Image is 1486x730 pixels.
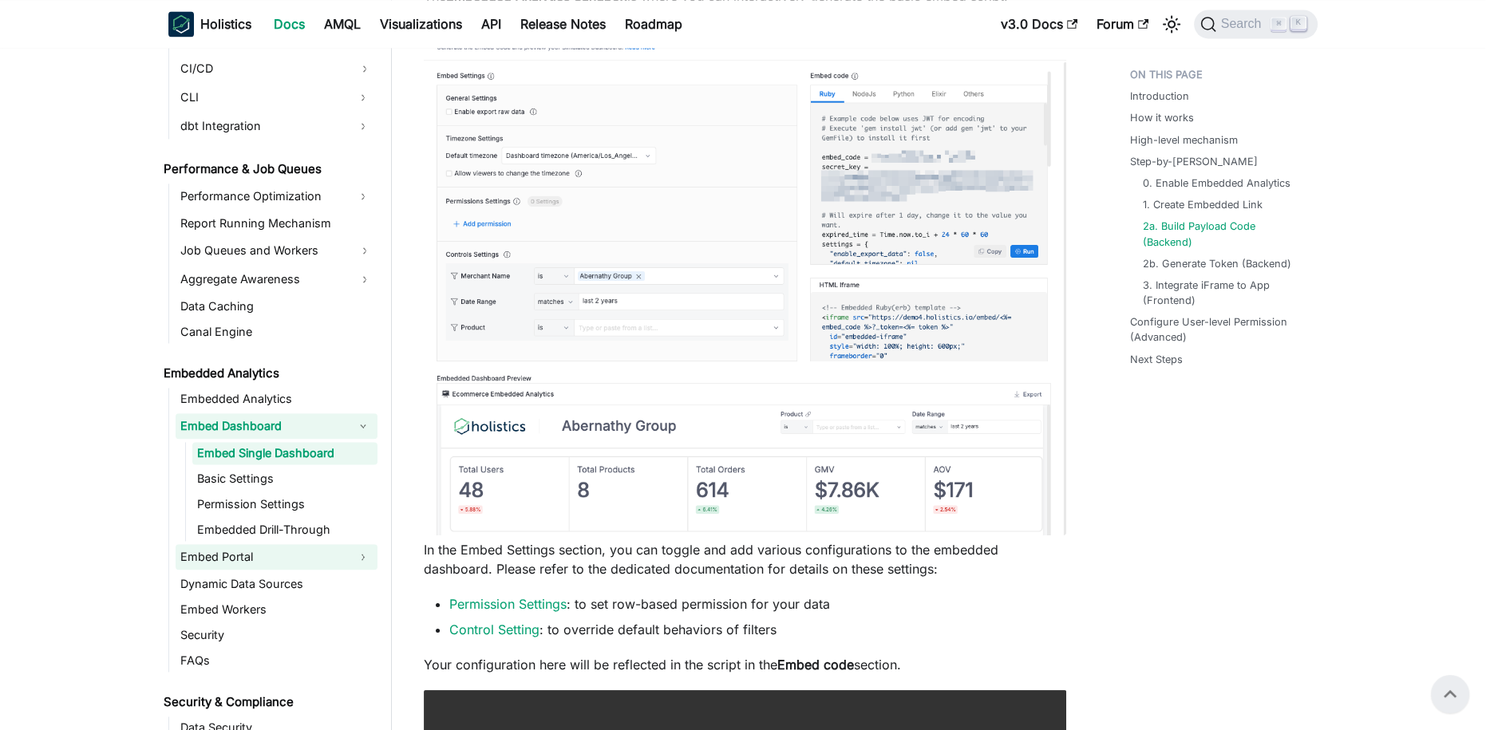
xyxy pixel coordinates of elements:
[349,183,377,209] button: Expand sidebar category 'Performance Optimization'
[176,624,377,646] a: Security
[1194,10,1318,38] button: Search (Command+K)
[1130,110,1194,125] a: How it works
[449,596,567,612] a: Permission Settings
[192,519,377,541] a: Embedded Drill-Through
[159,691,377,713] a: Security & Compliance
[370,11,472,37] a: Visualizations
[168,11,194,37] img: Holistics
[1143,176,1290,191] a: 0. Enable Embedded Analytics
[1143,197,1263,212] a: 1. Create Embedded Link
[1130,132,1238,148] a: High-level mechanism
[349,544,377,570] button: Expand sidebar category 'Embed Portal'
[200,14,251,34] b: Holistics
[176,649,377,672] a: FAQs
[449,621,539,637] a: Control Setting
[1216,17,1271,31] span: Search
[424,540,1066,578] p: In the Embed Settings section, you can toggle and add various configurations to the embedded dash...
[991,11,1087,37] a: v3.0 Docs
[1290,16,1306,30] kbd: K
[349,85,377,110] button: Expand sidebar category 'CLI'
[1087,11,1158,37] a: Forum
[1143,278,1302,308] a: 3. Integrate iFrame to App (Frontend)
[349,413,377,439] button: Collapse sidebar category 'Embed Dashboard'
[176,266,377,292] a: Aggregate Awareness
[159,158,377,180] a: Performance & Job Queues
[314,11,370,37] a: AMQL
[1130,154,1258,169] a: Step-by-[PERSON_NAME]
[192,468,377,490] a: Basic Settings
[1271,17,1286,31] kbd: ⌘
[159,362,377,385] a: Embedded Analytics
[777,657,854,673] strong: Embed code
[176,85,349,110] a: CLI
[176,183,349,209] a: Performance Optimization
[349,113,377,139] button: Expand sidebar category 'dbt Integration'
[176,212,377,235] a: Report Running Mechanism
[176,238,377,263] a: Job Queues and Workers
[1130,89,1189,104] a: Introduction
[176,56,377,81] a: CI/CD
[192,493,377,515] a: Permission Settings
[449,594,1066,614] li: : to set row-based permission for your data
[176,413,349,439] a: Embed Dashboard
[176,113,349,139] a: dbt Integration
[1431,675,1469,713] button: Scroll back to top
[1159,11,1184,37] button: Switch between dark and light mode (currently light mode)
[176,321,377,343] a: Canal Engine
[176,598,377,621] a: Embed Workers
[511,11,615,37] a: Release Notes
[192,442,377,464] a: Embed Single Dashboard
[264,11,314,37] a: Docs
[176,544,349,570] a: Embed Portal
[449,620,1066,639] li: : to override default behaviors of filters
[176,573,377,595] a: Dynamic Data Sources
[168,11,251,37] a: HolisticsHolistics
[176,295,377,318] a: Data Caching
[1130,352,1183,367] a: Next Steps
[615,11,692,37] a: Roadmap
[1130,314,1308,345] a: Configure User-level Permission (Advanced)
[152,48,392,730] nav: Docs sidebar
[1143,256,1291,271] a: 2b. Generate Token (Backend)
[1143,219,1302,249] a: 2a. Build Payload Code (Backend)
[176,388,377,410] a: Embedded Analytics
[472,11,511,37] a: API
[424,655,1066,674] p: Your configuration here will be reflected in the script in the section.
